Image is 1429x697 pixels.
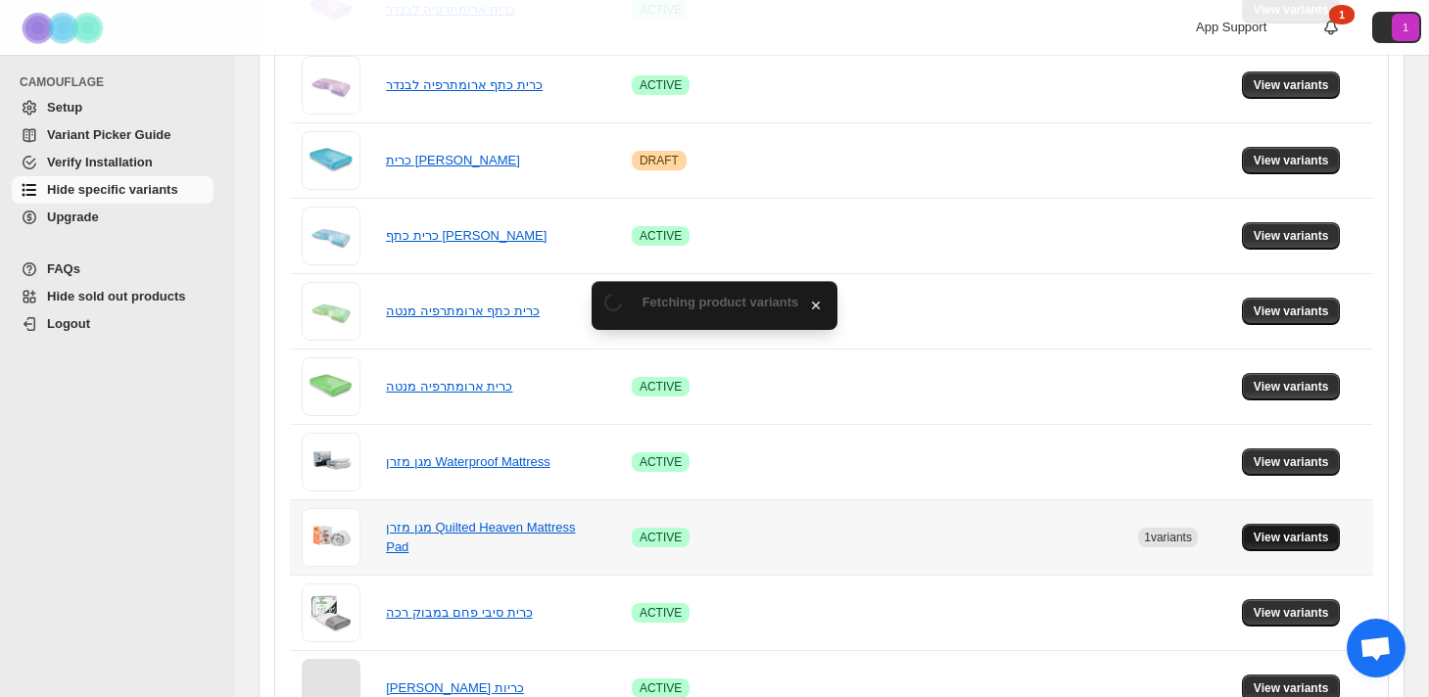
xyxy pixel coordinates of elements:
span: ACTIVE [640,228,682,244]
button: View variants [1242,147,1341,174]
span: 1 variants [1144,531,1192,544]
img: Camouflage [16,1,114,55]
a: Hide specific variants [12,176,214,204]
span: Avatar with initials 1 [1392,14,1419,41]
span: ACTIVE [640,605,682,621]
a: Setup [12,94,214,121]
a: Hide sold out products [12,283,214,310]
a: כרית כתף ארומתרפיה לבנדר [386,77,543,92]
span: View variants [1254,680,1329,696]
a: כרית [PERSON_NAME] [386,153,520,167]
span: View variants [1254,77,1329,93]
a: כרית כתף ארומתרפיה מנטה [386,303,540,318]
span: Hide sold out products [47,289,186,303]
a: כרית סיבי פחם במבוק רכה [386,605,532,620]
button: View variants [1242,222,1341,250]
span: ACTIVE [640,530,682,545]
div: 1 [1329,5,1355,24]
a: Logout [12,310,214,338]
button: View variants [1242,448,1341,476]
span: Logout [47,316,90,331]
button: View variants [1242,373,1341,400]
a: מגן מזרן Quilted Heaven Mattress Pad [386,520,575,554]
span: FAQs [47,261,80,276]
span: Fetching product variants [643,295,799,309]
a: Verify Installation [12,149,214,176]
span: DRAFT [640,153,679,168]
button: View variants [1242,599,1341,627]
a: FAQs [12,256,214,283]
span: View variants [1254,228,1329,244]
span: App Support [1196,20,1266,34]
span: Setup [47,100,82,115]
span: View variants [1254,454,1329,470]
span: View variants [1254,605,1329,621]
span: View variants [1254,153,1329,168]
span: ACTIVE [640,77,682,93]
text: 1 [1403,22,1408,33]
span: Upgrade [47,209,99,224]
span: ACTIVE [640,379,682,395]
a: Variant Picker Guide [12,121,214,149]
a: Upgrade [12,204,214,231]
button: View variants [1242,298,1341,325]
span: Verify Installation [47,155,153,169]
a: Open chat [1347,619,1405,677]
span: View variants [1254,379,1329,395]
span: View variants [1254,530,1329,545]
a: כרית ארומתרפיה מנטה [386,379,512,394]
span: View variants [1254,303,1329,319]
a: מגן מזרן Waterproof Mattress [386,454,550,469]
span: ACTIVE [640,454,682,470]
a: כרית כתף [PERSON_NAME] [386,228,547,243]
button: View variants [1242,71,1341,99]
button: Avatar with initials 1 [1372,12,1421,43]
span: Variant Picker Guide [47,127,170,142]
a: [PERSON_NAME] כריות [386,680,524,695]
button: View variants [1242,524,1341,551]
span: CAMOUFLAGE [20,74,221,90]
a: 1 [1321,18,1341,37]
span: Hide specific variants [47,182,178,197]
